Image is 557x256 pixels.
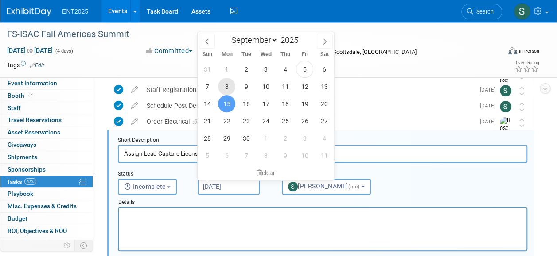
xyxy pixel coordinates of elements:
a: Misc. Expenses & Credits [0,200,93,212]
span: September 2, 2025 [238,61,255,78]
div: Status [118,170,184,179]
span: September 17, 2025 [257,95,274,112]
span: September 30, 2025 [238,130,255,147]
span: September 12, 2025 [296,78,313,95]
span: September 23, 2025 [238,112,255,130]
span: Misc. Expenses & Credits [8,203,77,210]
a: Giveaways [0,139,93,151]
span: Incomplete [124,183,166,190]
span: September 4, 2025 [277,61,294,78]
span: September 14, 2025 [199,95,216,112]
td: Tags [7,61,44,69]
button: Committed [143,46,196,56]
span: to [26,47,34,54]
div: Short Description [118,137,527,145]
span: September 29, 2025 [218,130,235,147]
span: Booth [8,92,35,99]
span: September 7, 2025 [199,78,216,95]
span: Thu [276,52,295,57]
a: Edit [30,62,44,69]
a: Shipments [0,151,93,163]
span: Fri [295,52,315,57]
a: Booth [0,90,93,102]
input: Year [278,35,304,45]
span: Travel Reservations [8,116,62,123]
button: [PERSON_NAME](me) [282,179,371,195]
span: October 11, 2025 [316,147,333,164]
span: (me) [348,183,360,190]
span: September 13, 2025 [316,78,333,95]
div: Staff Registration on CVENT [142,82,475,97]
img: Stephanie Silva [500,85,511,96]
i: Move task [520,87,524,95]
span: October 4, 2025 [316,130,333,147]
a: ROI, Objectives & ROO [0,225,93,237]
span: Asset Reservations [8,129,60,136]
span: ROI, Objectives & ROO [8,227,67,234]
a: Budget [0,213,93,225]
span: September 15, 2025 [218,95,235,112]
a: Travel Reservations [0,114,93,126]
span: September 19, 2025 [296,95,313,112]
span: October 2, 2025 [277,130,294,147]
span: October 1, 2025 [257,130,274,147]
a: Tasks47% [0,176,93,188]
span: September 26, 2025 [296,112,313,130]
iframe: Rich Text Area [119,208,526,246]
img: Rose Bodin [500,117,513,148]
td: Toggle Event Tabs [75,240,93,251]
span: September 20, 2025 [316,95,333,112]
span: 47% [24,178,36,185]
i: Move task [520,118,524,127]
a: edit [127,118,142,126]
span: September 18, 2025 [277,95,294,112]
span: Attachments [8,240,52,247]
span: [PERSON_NAME] [288,183,361,190]
span: September 10, 2025 [257,78,274,95]
span: Tasks [7,178,36,185]
div: clear [198,165,334,180]
input: Name of task or a short description [118,145,527,162]
span: September 21, 2025 [199,112,216,130]
span: [DATE] [480,103,500,109]
span: Sun [198,52,217,57]
span: September 9, 2025 [238,78,255,95]
span: Scottsdale, [GEOGRAPHIC_DATA] [333,49,417,55]
span: (4 days) [55,48,73,54]
td: Personalize Event Tab Strip [59,240,75,251]
span: September 28, 2025 [199,130,216,147]
span: Wed [256,52,276,57]
span: Search [473,8,494,15]
span: October 9, 2025 [277,147,294,164]
span: September 27, 2025 [316,112,333,130]
span: 7 [45,240,52,246]
a: edit [127,86,142,94]
span: September 6, 2025 [316,61,333,78]
img: Stephanie Silva [514,3,530,20]
select: Month [227,34,278,46]
span: [DATE] [480,118,500,125]
a: Sponsorships [0,164,93,176]
span: October 6, 2025 [218,147,235,164]
span: September 22, 2025 [218,112,235,130]
span: September 11, 2025 [277,78,294,95]
a: Event Information [0,77,93,89]
div: Schedule Post Debrief Meeting & Lead Review [142,98,475,113]
button: Incomplete [118,179,177,195]
div: FS-ISAC Fall Americas Summit [4,27,494,42]
span: October 5, 2025 [199,147,216,164]
span: Mon [217,52,237,57]
span: October 10, 2025 [296,147,313,164]
span: August 31, 2025 [199,61,216,78]
span: [DATE] [DATE] [7,46,53,54]
input: Due Date [198,179,260,195]
span: September 8, 2025 [218,78,235,95]
span: Staff [8,104,21,111]
img: ExhibitDay [7,8,51,16]
span: Playbook [8,190,33,197]
a: Search [461,4,502,19]
span: Event Information [8,80,57,87]
span: October 3, 2025 [296,130,313,147]
a: edit [127,102,142,110]
i: Booth reservation complete [28,93,33,98]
